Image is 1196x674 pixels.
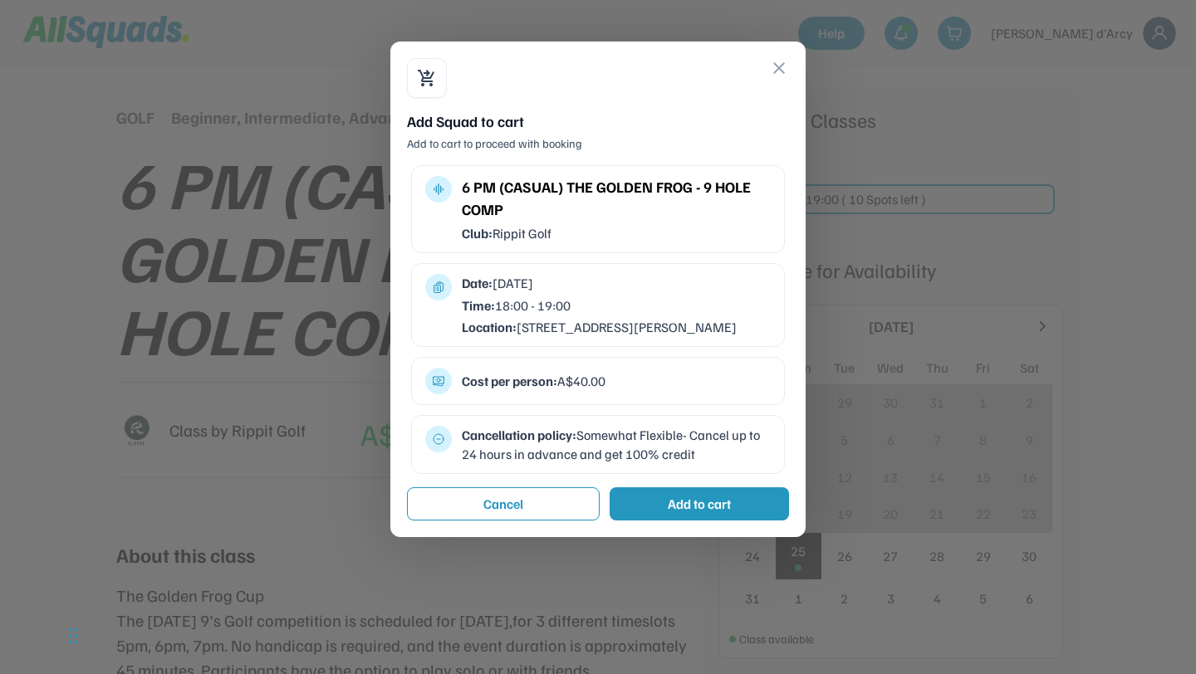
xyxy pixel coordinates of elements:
[462,427,576,443] strong: Cancellation policy:
[462,176,771,221] div: 6 PM (CASUAL) THE GOLDEN FROG - 9 HOLE COMP
[462,319,517,335] strong: Location:
[432,183,445,196] button: multitrack_audio
[668,494,731,514] div: Add to cart
[769,58,789,78] button: close
[462,318,771,336] div: [STREET_ADDRESS][PERSON_NAME]
[462,275,493,291] strong: Date:
[462,373,557,389] strong: Cost per person:
[462,297,495,314] strong: Time:
[462,274,771,292] div: [DATE]
[417,68,437,88] button: shopping_cart_checkout
[407,111,789,132] div: Add Squad to cart
[462,372,771,390] div: A$40.00
[462,225,493,242] strong: Club:
[407,135,789,152] div: Add to cart to proceed with booking
[462,224,771,242] div: Rippit Golf
[462,296,771,315] div: 18:00 - 19:00
[407,487,600,520] button: Cancel
[462,426,771,463] div: Somewhat Flexible- Cancel up to 24 hours in advance and get 100% credit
